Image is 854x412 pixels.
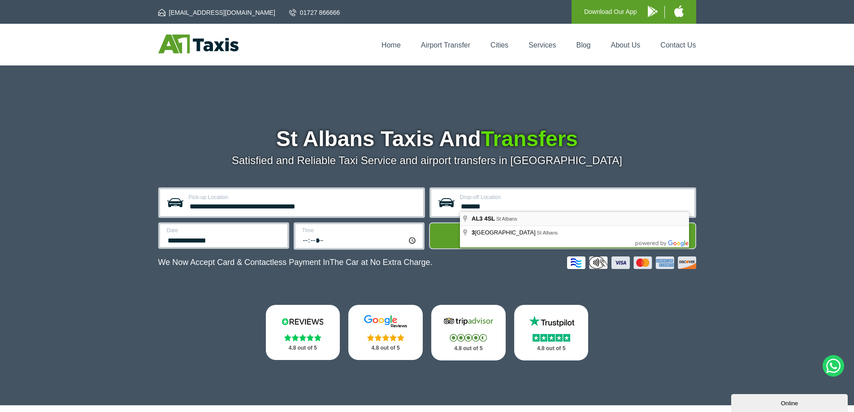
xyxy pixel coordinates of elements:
span: Transfers [481,127,578,151]
p: Download Our App [584,6,637,17]
label: Date [167,228,282,233]
p: Satisfied and Reliable Taxi Service and airport transfers in [GEOGRAPHIC_DATA] [158,154,696,167]
img: A1 Taxis Android App [648,6,658,17]
a: Home [381,41,401,49]
img: Google [359,315,412,328]
img: Reviews.io [276,315,329,328]
span: St Albans [537,230,558,235]
span: The Car at No Extra Charge. [329,258,432,267]
img: Stars [533,334,570,342]
iframe: chat widget [731,392,850,412]
img: Stars [284,334,321,341]
h1: St Albans Taxis And [158,128,696,150]
img: A1 Taxis St Albans LTD [158,35,238,53]
a: Contact Us [660,41,696,49]
a: [EMAIL_ADDRESS][DOMAIN_NAME] [158,8,275,17]
a: Trustpilot Stars 4.8 out of 5 [514,305,589,360]
a: Blog [576,41,590,49]
img: Credit And Debit Cards [567,256,696,269]
a: Cities [490,41,508,49]
p: 4.8 out of 5 [524,343,579,354]
label: Drop-off Location [460,195,689,200]
span: 3 [472,229,475,236]
p: 4.8 out of 5 [358,343,413,354]
img: Stars [450,334,487,342]
span: AL3 4SL [472,215,495,222]
button: Get Quote [429,222,696,249]
img: Tripadvisor [442,315,495,328]
img: Stars [367,334,404,341]
p: We Now Accept Card & Contactless Payment In [158,258,433,267]
a: Services [529,41,556,49]
p: 4.8 out of 5 [276,343,330,354]
label: Pick-up Location [189,195,418,200]
span: [GEOGRAPHIC_DATA] [472,229,537,236]
span: St Albans [496,216,517,221]
label: Time [302,228,417,233]
a: Airport Transfer [421,41,470,49]
a: Tripadvisor Stars 4.8 out of 5 [431,305,506,360]
a: Google Stars 4.8 out of 5 [348,305,423,360]
img: Trustpilot [525,315,578,328]
img: A1 Taxis iPhone App [674,5,684,17]
p: 4.8 out of 5 [441,343,496,354]
a: 01727 866666 [289,8,340,17]
a: Reviews.io Stars 4.8 out of 5 [266,305,340,360]
a: About Us [611,41,641,49]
